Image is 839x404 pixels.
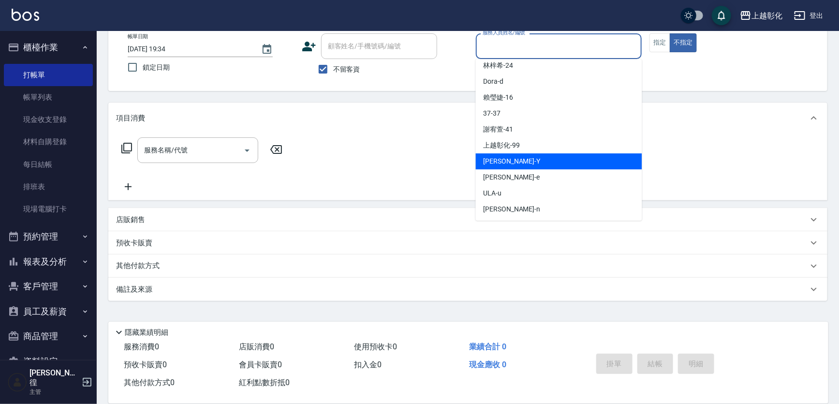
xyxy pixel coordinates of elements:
[108,254,827,278] div: 其他付款方式
[790,7,827,25] button: 登出
[4,131,93,153] a: 材料自購登錄
[736,6,786,26] button: 上越彰化
[239,143,255,158] button: Open
[333,64,360,75] span: 不留客資
[4,64,93,86] a: 打帳單
[4,198,93,220] a: 現場電腦打卡
[128,33,148,40] label: 帳單日期
[484,172,540,182] span: [PERSON_NAME] -e
[483,29,525,36] label: 服務人員姓名/編號
[4,299,93,324] button: 員工及薪資
[4,108,93,131] a: 現金收支登錄
[124,360,167,369] span: 預收卡販賣 0
[8,373,27,392] img: Person
[484,60,514,71] span: 林梓希 -24
[116,284,152,295] p: 備註及來源
[255,38,279,61] button: Choose date, selected date is 2025-08-20
[116,113,145,123] p: 項目消費
[354,360,382,369] span: 扣入金 0
[4,153,93,176] a: 每日結帳
[108,278,827,301] div: 備註及來源
[751,10,782,22] div: 上越彰化
[239,342,274,351] span: 店販消費 0
[484,124,514,135] span: 謝宥萱 -41
[125,328,168,338] p: 隱藏業績明細
[116,261,164,271] p: 其他付款方式
[469,342,506,351] span: 業績合計 0
[484,156,541,166] span: [PERSON_NAME] -Y
[484,188,502,198] span: ULA -u
[116,215,145,225] p: 店販銷售
[4,176,93,198] a: 排班表
[128,41,251,57] input: YYYY/MM/DD hh:mm
[143,62,170,73] span: 鎖定日期
[108,103,827,134] div: 項目消費
[4,249,93,274] button: 報表及分析
[484,140,520,150] span: 上越彰化 -99
[4,224,93,249] button: 預約管理
[4,324,93,349] button: 商品管理
[469,360,506,369] span: 現金應收 0
[4,349,93,374] button: 資料設定
[12,9,39,21] img: Logo
[124,342,159,351] span: 服務消費 0
[239,360,282,369] span: 會員卡販賣 0
[124,378,175,387] span: 其他付款方式 0
[712,6,731,25] button: save
[239,378,290,387] span: 紅利點數折抵 0
[29,388,79,396] p: 主管
[116,238,152,248] p: 預收卡販賣
[4,86,93,108] a: 帳單列表
[29,368,79,388] h5: [PERSON_NAME]徨
[484,108,501,119] span: 37 -37
[484,204,541,214] span: [PERSON_NAME] -n
[670,33,697,52] button: 不指定
[4,274,93,299] button: 客戶管理
[484,92,514,103] span: 賴瑩婕 -16
[4,35,93,60] button: 櫃檯作業
[108,208,827,231] div: 店販銷售
[649,33,670,52] button: 指定
[354,342,397,351] span: 使用預收卡 0
[484,76,504,87] span: Dora -d
[108,231,827,254] div: 預收卡販賣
